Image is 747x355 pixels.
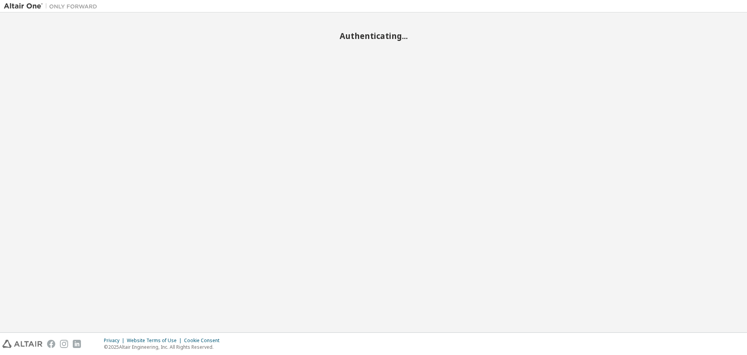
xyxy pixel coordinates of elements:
img: facebook.svg [47,340,55,348]
img: Altair One [4,2,101,10]
div: Cookie Consent [184,337,224,344]
div: Website Terms of Use [127,337,184,344]
img: instagram.svg [60,340,68,348]
img: altair_logo.svg [2,340,42,348]
img: linkedin.svg [73,340,81,348]
div: Privacy [104,337,127,344]
h2: Authenticating... [4,31,743,41]
p: © 2025 Altair Engineering, Inc. All Rights Reserved. [104,344,224,350]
